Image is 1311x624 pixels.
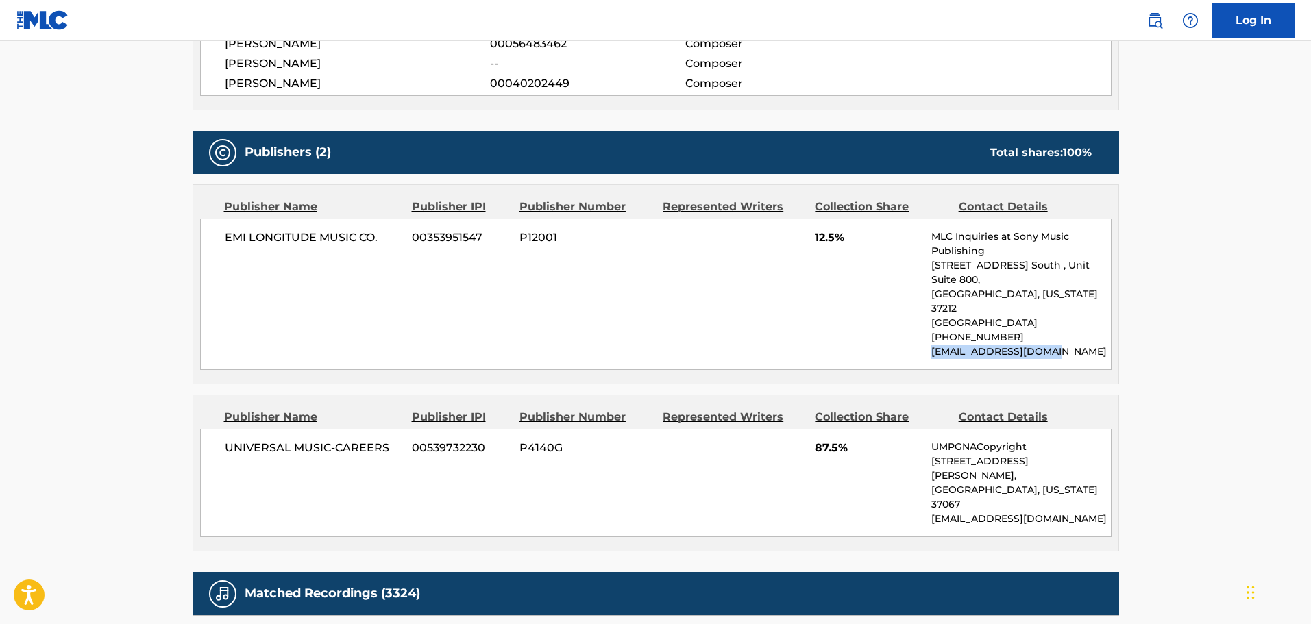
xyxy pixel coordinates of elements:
[931,287,1110,316] p: [GEOGRAPHIC_DATA], [US_STATE] 37212
[1212,3,1295,38] a: Log In
[685,75,863,92] span: Composer
[519,229,652,246] span: P12001
[931,316,1110,330] p: [GEOGRAPHIC_DATA]
[1242,558,1311,624] iframe: Chat Widget
[663,199,805,215] div: Represented Writers
[1247,572,1255,613] div: Drag
[931,512,1110,526] p: [EMAIL_ADDRESS][DOMAIN_NAME]
[225,36,491,52] span: [PERSON_NAME]
[225,440,402,456] span: UNIVERSAL MUSIC-CAREERS
[519,199,652,215] div: Publisher Number
[931,440,1110,454] p: UMPGNACopyright
[490,75,685,92] span: 00040202449
[685,36,863,52] span: Composer
[245,586,420,601] h5: Matched Recordings (3324)
[412,440,509,456] span: 00539732230
[412,229,509,246] span: 00353951547
[959,199,1092,215] div: Contact Details
[490,55,685,72] span: --
[1141,7,1168,34] a: Public Search
[1177,7,1204,34] div: Help
[225,229,402,246] span: EMI LONGITUDE MUSIC CO.
[215,145,231,161] img: Publishers
[990,145,1092,161] div: Total shares:
[225,75,491,92] span: [PERSON_NAME]
[1063,146,1092,159] span: 100 %
[931,258,1110,287] p: [STREET_ADDRESS] South , Unit Suite 800,
[815,199,948,215] div: Collection Share
[931,345,1110,359] p: [EMAIL_ADDRESS][DOMAIN_NAME]
[519,440,652,456] span: P4140G
[245,145,331,160] h5: Publishers (2)
[931,229,1110,258] p: MLC Inquiries at Sony Music Publishing
[815,440,921,456] span: 87.5%
[663,409,805,425] div: Represented Writers
[1147,12,1163,29] img: search
[215,586,231,602] img: Matched Recordings
[815,229,921,246] span: 12.5%
[1182,12,1199,29] img: help
[959,409,1092,425] div: Contact Details
[16,10,69,30] img: MLC Logo
[931,330,1110,345] p: [PHONE_NUMBER]
[685,55,863,72] span: Composer
[931,454,1110,483] p: [STREET_ADDRESS][PERSON_NAME],
[931,483,1110,512] p: [GEOGRAPHIC_DATA], [US_STATE] 37067
[490,36,685,52] span: 00056483462
[412,199,509,215] div: Publisher IPI
[412,409,509,425] div: Publisher IPI
[225,55,491,72] span: [PERSON_NAME]
[519,409,652,425] div: Publisher Number
[224,199,402,215] div: Publisher Name
[815,409,948,425] div: Collection Share
[224,409,402,425] div: Publisher Name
